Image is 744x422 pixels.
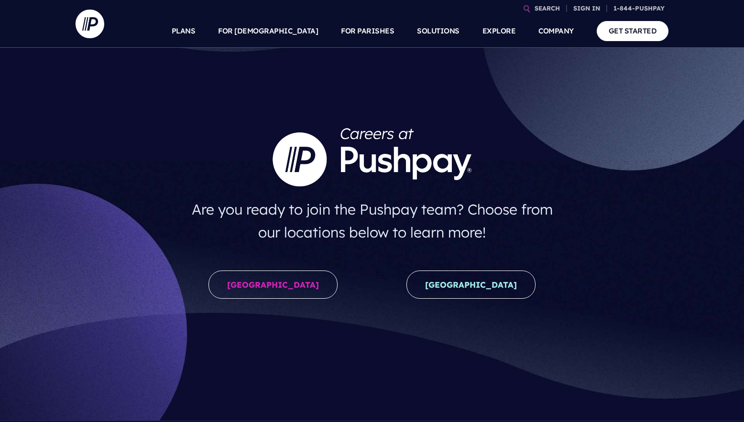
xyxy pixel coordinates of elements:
a: GET STARTED [597,21,669,41]
a: PLANS [172,14,196,48]
a: COMPANY [538,14,574,48]
h4: Are you ready to join the Pushpay team? Choose from our locations below to learn more! [182,194,562,248]
a: EXPLORE [482,14,516,48]
a: [GEOGRAPHIC_DATA] [208,271,338,299]
a: FOR PARISHES [341,14,394,48]
a: [GEOGRAPHIC_DATA] [406,271,536,299]
a: FOR [DEMOGRAPHIC_DATA] [218,14,318,48]
a: SOLUTIONS [417,14,460,48]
